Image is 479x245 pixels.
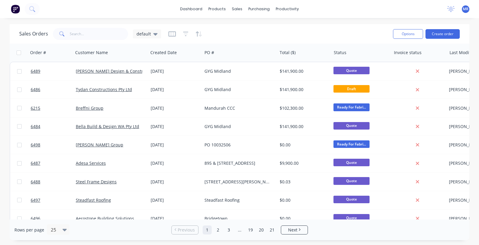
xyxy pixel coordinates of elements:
input: Search... [70,28,128,40]
button: Options [393,29,423,39]
a: 6489 [31,62,76,80]
div: $141,900.00 [280,124,326,130]
a: 6497 [31,191,76,209]
a: Next page [281,227,308,233]
div: [DATE] [151,197,200,203]
a: [PERSON_NAME] Group [76,142,123,148]
span: 6497 [31,197,40,203]
a: Bella Build & Design WA Pty Ltd [76,124,139,129]
span: Quote [333,122,370,130]
span: MR [463,6,468,12]
span: 6496 [31,216,40,222]
a: 6496 [31,210,76,228]
div: $141,900.00 [280,87,326,93]
div: $0.00 [280,216,326,222]
a: Aerostone Building Solutions [76,216,134,221]
a: [PERSON_NAME] Design & Construction [76,68,156,74]
div: purchasing [245,5,273,14]
img: Factory [11,5,20,14]
a: 6498 [31,136,76,154]
a: 6484 [31,118,76,136]
a: Page 19 [246,225,255,234]
span: 6484 [31,124,40,130]
a: Page 2 [213,225,223,234]
a: Page 1 is your current page [203,225,212,234]
a: Jump forward [235,225,244,234]
span: Quote [333,67,370,74]
ul: Pagination [169,225,310,234]
span: Quote [333,214,370,222]
div: Status [334,50,346,56]
div: [DATE] [151,87,200,93]
div: $0.03 [280,179,326,185]
a: Page 3 [224,225,233,234]
span: Previous [178,227,195,233]
div: [DATE] [151,179,200,185]
div: [DATE] [151,68,200,74]
div: Customer Name [75,50,108,56]
a: 6487 [31,154,76,172]
div: PO # [204,50,214,56]
a: Breffni Group [76,105,103,111]
span: 6489 [31,68,40,74]
div: $0.00 [280,142,326,148]
span: Next [288,227,297,233]
div: 895 & [STREET_ADDRESS] [204,160,271,166]
span: 6486 [31,87,40,93]
div: productivity [273,5,302,14]
span: Draft [333,85,370,93]
a: Previous page [172,227,198,233]
div: Order # [30,50,46,56]
button: Create order [425,29,460,39]
div: [DATE] [151,105,200,111]
div: GYG Midland [204,87,271,93]
span: Quote [333,159,370,166]
span: Ready For Fabri... [333,103,370,111]
div: [DATE] [151,216,200,222]
div: Bridgetown [204,216,271,222]
a: 6486 [31,81,76,99]
span: Quote [333,196,370,203]
div: sales [229,5,245,14]
a: 6488 [31,173,76,191]
a: dashboard [177,5,205,14]
div: Steadfast Roofing [204,197,271,203]
div: $9,900.00 [280,160,326,166]
a: Steel Frame Designs [76,179,117,185]
div: $102,300.00 [280,105,326,111]
span: Quote [333,177,370,185]
div: [DATE] [151,142,200,148]
a: Page 20 [257,225,266,234]
span: 6215 [31,105,40,111]
a: Page 21 [268,225,277,234]
div: GYG Midland [204,124,271,130]
div: GYG Midland [204,68,271,74]
h1: Sales Orders [19,31,48,37]
div: [DATE] [151,124,200,130]
span: 6498 [31,142,40,148]
div: PO 10032506 [204,142,271,148]
div: [STREET_ADDRESS][PERSON_NAME] [204,179,271,185]
div: Created Date [150,50,177,56]
span: Rows per page [14,227,44,233]
div: Invoice status [394,50,422,56]
span: default [137,31,151,37]
div: Mandurah CCC [204,105,271,111]
a: Steadfast Roofing [76,197,111,203]
span: Ready For Fabri... [333,140,370,148]
a: Adesa Services [76,160,106,166]
div: [DATE] [151,160,200,166]
a: Tydan Constructions Pty Ltd [76,87,132,92]
div: products [205,5,229,14]
span: 6487 [31,160,40,166]
a: 6215 [31,99,76,117]
div: $141,900.00 [280,68,326,74]
span: 6488 [31,179,40,185]
div: Total ($) [280,50,296,56]
div: $0.00 [280,197,326,203]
